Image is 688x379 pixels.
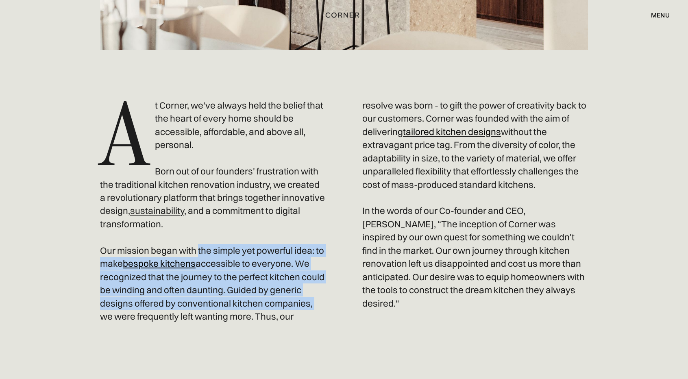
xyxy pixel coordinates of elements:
[100,99,155,166] span: A
[123,258,196,269] a: bespoke kitchens
[100,99,588,323] p: t Corner, we've always held the belief that the heart of every home should be accessible, afforda...
[403,126,501,137] a: tailored kitchen designs
[651,12,670,18] div: menu
[130,205,184,216] a: sustainability
[643,8,670,22] div: menu
[316,10,372,20] a: home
